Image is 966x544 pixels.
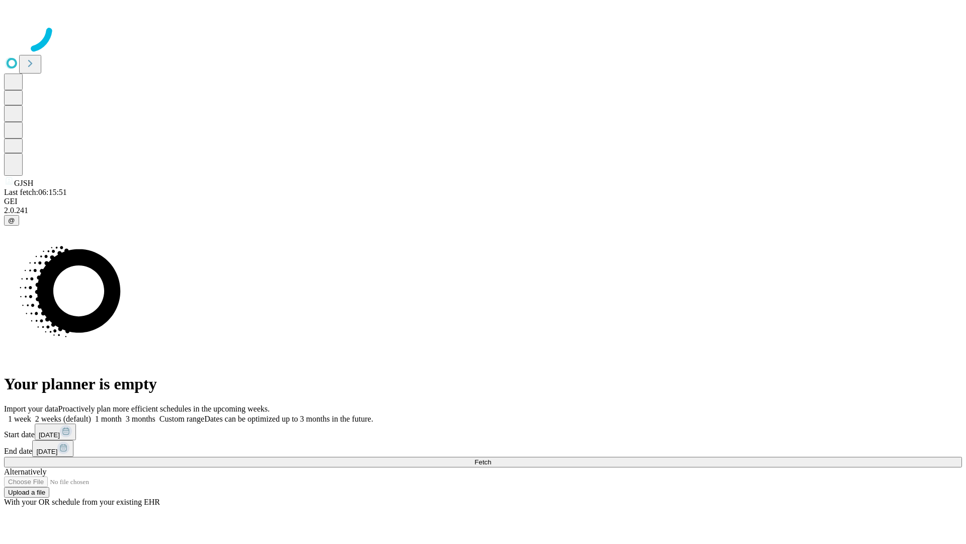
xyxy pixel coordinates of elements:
[4,424,962,440] div: Start date
[35,415,91,423] span: 2 weeks (default)
[159,415,204,423] span: Custom range
[58,404,270,413] span: Proactively plan more efficient schedules in the upcoming weeks.
[4,487,49,498] button: Upload a file
[8,217,15,224] span: @
[4,440,962,457] div: End date
[4,457,962,467] button: Fetch
[14,179,33,187] span: GJSH
[8,415,31,423] span: 1 week
[4,206,962,215] div: 2.0.241
[4,197,962,206] div: GEI
[4,215,19,226] button: @
[4,467,46,476] span: Alternatively
[204,415,373,423] span: Dates can be optimized up to 3 months in the future.
[4,188,67,196] span: Last fetch: 06:15:51
[4,498,160,506] span: With your OR schedule from your existing EHR
[35,424,76,440] button: [DATE]
[95,415,122,423] span: 1 month
[4,375,962,393] h1: Your planner is empty
[474,458,491,466] span: Fetch
[39,431,60,439] span: [DATE]
[36,448,57,455] span: [DATE]
[4,404,58,413] span: Import your data
[32,440,73,457] button: [DATE]
[126,415,155,423] span: 3 months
